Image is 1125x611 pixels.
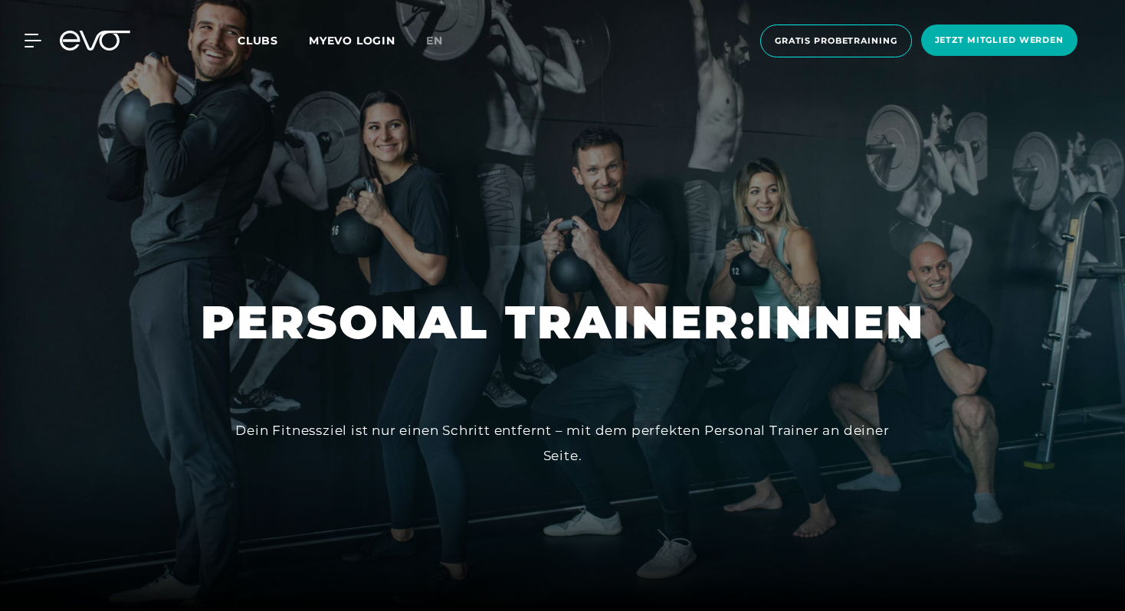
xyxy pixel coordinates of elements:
a: Clubs [238,33,309,47]
span: Jetzt Mitglied werden [935,34,1064,47]
a: Gratis Probetraining [756,25,917,57]
h1: PERSONAL TRAINER:INNEN [201,292,925,352]
div: Dein Fitnessziel ist nur einen Schritt entfernt – mit dem perfekten Personal Trainer an deiner Se... [218,418,907,468]
a: Jetzt Mitglied werden [917,25,1082,57]
span: Gratis Probetraining [775,34,897,47]
a: MYEVO LOGIN [309,34,395,47]
span: Clubs [238,34,278,47]
span: en [426,34,443,47]
a: en [426,32,461,50]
